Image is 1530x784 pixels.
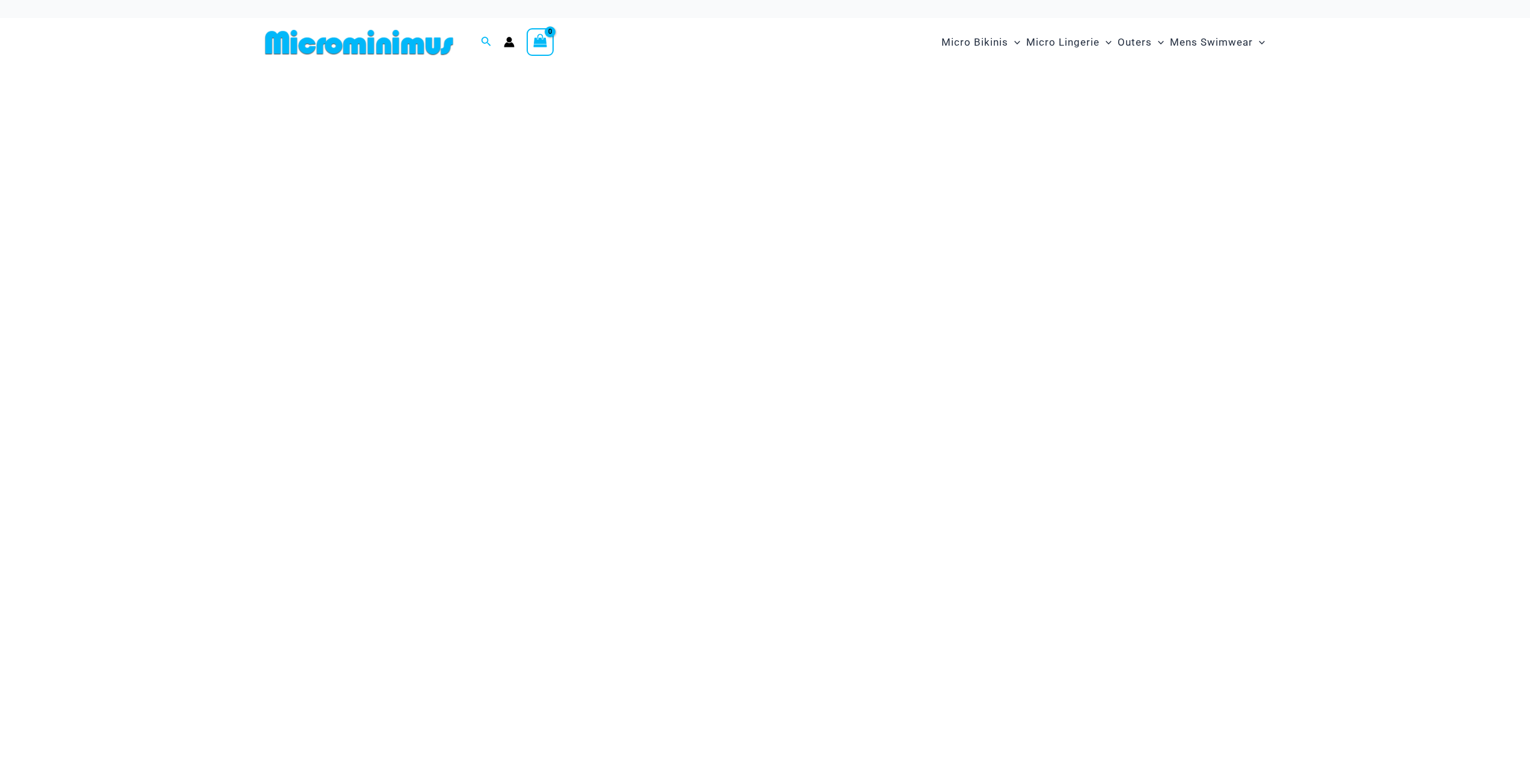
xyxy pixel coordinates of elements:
[1008,27,1020,58] span: Menu Toggle
[1100,27,1112,58] span: Menu Toggle
[938,24,1023,61] a: Micro BikinisMenu ToggleMenu Toggle
[1023,24,1115,61] a: Micro LingerieMenu ToggleMenu Toggle
[1253,27,1265,58] span: Menu Toggle
[1170,27,1253,58] span: Mens Swimwear
[1115,24,1167,61] a: OutersMenu ToggleMenu Toggle
[260,29,458,56] img: MM SHOP LOGO FLAT
[1118,27,1152,58] span: Outers
[1026,27,1100,58] span: Micro Lingerie
[941,27,1008,58] span: Micro Bikinis
[504,37,515,47] a: Account icon link
[481,35,492,50] a: Search icon link
[937,22,1270,62] nav: Site Navigation
[1167,24,1268,61] a: Mens SwimwearMenu ToggleMenu Toggle
[1152,27,1164,58] span: Menu Toggle
[527,28,554,56] a: View Shopping Cart, empty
